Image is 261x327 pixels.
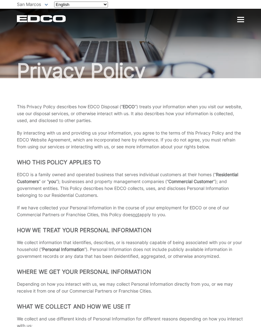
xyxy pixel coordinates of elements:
[168,179,213,184] strong: Commercial Customer
[17,281,244,294] p: Depending on how you interact with us, we may collect Personal Information directly from you, or ...
[17,15,67,22] a: EDCD logo. Return to the homepage.
[49,179,56,184] strong: you
[17,61,244,81] h1: Privacy Policy
[17,2,41,7] span: San Marcos
[17,268,244,275] h2: Where we get your Personal Information
[17,159,244,166] h2: Who This Policy Applies To
[17,103,244,124] p: This Privacy Policy describes how EDCO Disposal (“ “) treats your information when you visit our ...
[123,104,135,109] strong: EDCO
[17,204,244,218] p: If we have collected your Personal Information in the course of your employment for EDCO or one o...
[54,2,108,8] select: Select a language
[17,239,244,260] p: We collect information that identifies, describes, or is reasonably capable of being associated w...
[133,212,139,217] span: not
[17,171,244,199] p: EDCO is a family owned and operated business that serves individual customers at their homes (“ ”...
[42,247,84,252] strong: Personal Information
[17,130,244,150] p: By interacting with us and providing us your information, you agree to the terms of this Privacy ...
[17,303,244,310] h2: What we collect and how we use it
[17,227,244,234] h2: How We Treat Your Personal Information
